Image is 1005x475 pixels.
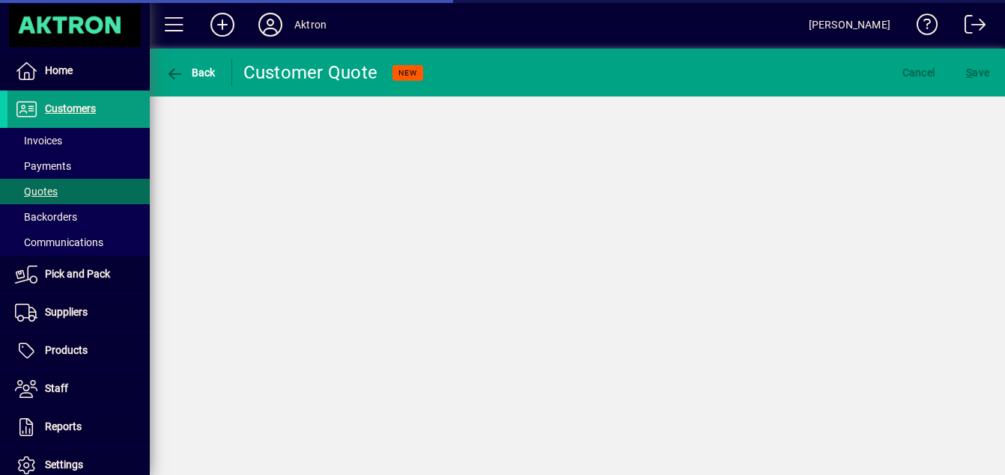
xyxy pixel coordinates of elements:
[7,408,150,446] a: Reports
[7,370,150,408] a: Staff
[45,344,88,356] span: Products
[150,59,232,86] app-page-header-button: Back
[7,52,150,90] a: Home
[45,382,68,394] span: Staff
[45,64,73,76] span: Home
[7,204,150,230] a: Backorders
[7,230,150,255] a: Communications
[905,3,938,52] a: Knowledge Base
[953,3,986,52] a: Logout
[162,59,219,86] button: Back
[7,294,150,331] a: Suppliers
[7,332,150,370] a: Products
[45,102,96,114] span: Customers
[294,13,327,37] div: Aktron
[45,268,110,280] span: Pick and Pack
[246,11,294,38] button: Profile
[7,256,150,293] a: Pick and Pack
[15,135,62,147] span: Invoices
[166,67,216,79] span: Back
[15,211,77,223] span: Backorders
[198,11,246,38] button: Add
[966,67,972,79] span: S
[7,153,150,179] a: Payments
[7,179,150,204] a: Quotes
[962,59,993,86] button: Save
[966,61,989,85] span: ave
[398,68,417,78] span: NEW
[15,236,103,248] span: Communications
[45,459,83,471] span: Settings
[809,13,890,37] div: [PERSON_NAME]
[45,306,88,318] span: Suppliers
[7,128,150,153] a: Invoices
[15,186,58,197] span: Quotes
[15,160,71,172] span: Payments
[45,420,82,432] span: Reports
[243,61,378,85] div: Customer Quote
